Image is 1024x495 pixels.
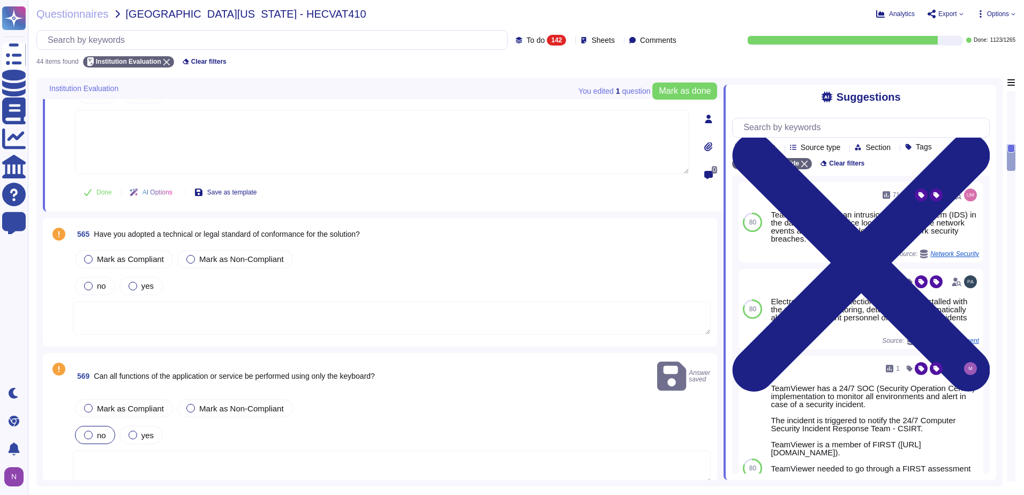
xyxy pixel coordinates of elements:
img: user [4,467,24,486]
span: To do [526,36,545,44]
span: Mark as Non-Compliant [199,254,284,264]
input: Search by keywords [42,31,507,49]
input: Search by keywords [738,118,989,137]
button: Save as template [186,182,266,203]
span: Have you adopted a technical or legal standard of conformance for the solution? [94,230,360,238]
span: Save as template [207,189,257,196]
span: Questionnaires [36,9,109,19]
b: 1 [616,87,620,95]
span: Mark as Non-Compliant [199,404,284,413]
span: Institution Evaluation [49,85,118,92]
button: Mark as done [652,82,717,100]
span: Done: [974,37,988,43]
span: 80 [749,219,756,226]
span: Comments [640,36,676,44]
button: user [2,465,31,489]
span: [GEOGRAPHIC_DATA][US_STATE] - HECVAT410 [126,9,366,19]
span: yes [141,431,154,440]
span: 0 [712,166,718,174]
span: yes [141,281,154,290]
img: user [964,362,977,375]
span: Done [96,189,112,196]
div: 44 items found [36,58,79,65]
span: 80 [749,465,756,471]
div: 142 [547,35,566,46]
span: Sheets [591,36,615,44]
img: user [964,275,977,288]
span: Mark as done [659,87,711,95]
span: Mark as Compliant [97,254,164,264]
span: Institution Evaluation [96,58,161,65]
span: You edited question [578,87,650,95]
span: 1123 / 1265 [990,37,1015,43]
button: Analytics [876,10,915,18]
span: 80 [749,306,756,312]
button: Done [75,182,121,203]
span: Answer saved [657,359,711,393]
span: 565 [73,230,89,238]
span: Analytics [889,11,915,17]
img: user [964,189,977,201]
span: Mark as Compliant [97,404,164,413]
span: no [97,281,106,290]
span: Can all functions of the application or service be performed using only the keyboard? [94,372,375,380]
span: Options [987,11,1009,17]
span: Clear filters [191,58,227,65]
span: 569 [73,372,89,380]
span: Export [938,11,957,17]
span: AI Options [142,189,172,196]
span: no [97,431,106,440]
